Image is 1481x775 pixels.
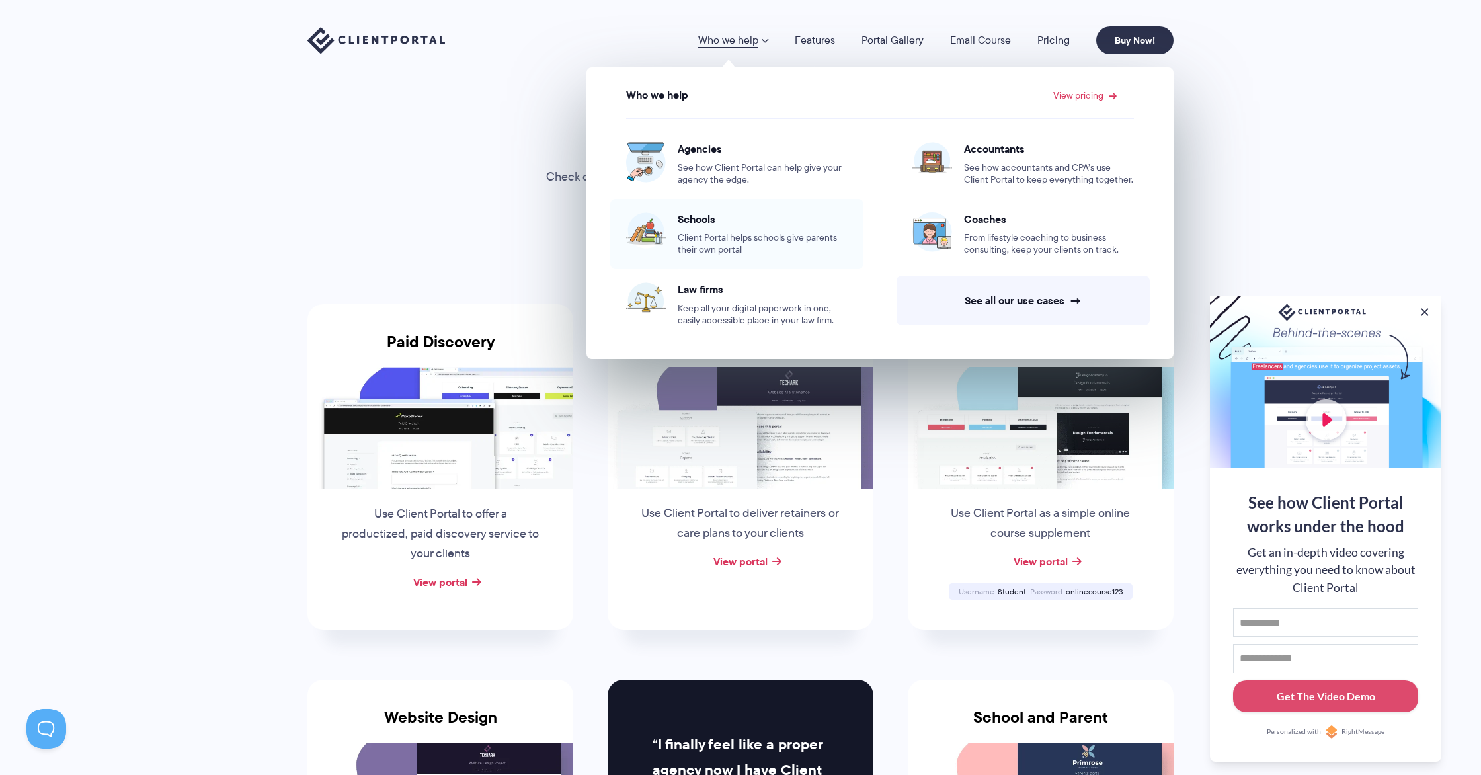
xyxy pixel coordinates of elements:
button: Get The Video Demo [1233,680,1418,713]
span: Coaches [964,212,1134,225]
p: Use Client Portal to deliver retainers or care plans to your clients [640,504,841,544]
span: See how accountants and CPA’s use Client Portal to keep everything together. [964,162,1134,186]
a: View portal [1014,553,1068,569]
p: Use Client Portal to offer a productized, paid discovery service to your clients [340,505,541,564]
span: Law firms [678,282,848,296]
span: Keep all your digital paperwork in one, easily accessible place in your law firm. [678,303,848,327]
p: Check out some of our example portals and get inspired for how you can use Client Portal in your ... [519,167,962,207]
span: Agencies [678,142,848,155]
h3: Website Design [307,708,573,743]
a: Buy Now! [1096,26,1174,54]
span: RightMessage [1341,727,1384,737]
a: See all our use cases [897,276,1150,325]
span: Username [959,586,996,597]
h3: Paid Discovery [307,333,573,367]
div: Get an in-depth video covering everything you need to know about Client Portal [1233,544,1418,596]
h3: School and Parent [908,708,1174,743]
span: Who we help [626,89,688,101]
span: onlinecourse123 [1066,586,1123,597]
iframe: Toggle Customer Support [26,709,66,749]
span: Client Portal helps schools give parents their own portal [678,232,848,256]
ul: Who we help [586,67,1174,359]
a: Features [795,35,835,46]
a: Pricing [1037,35,1070,46]
span: Student [998,586,1026,597]
a: Email Course [950,35,1011,46]
a: View portal [713,553,768,569]
p: Use Client Portal as a simple online course supplement [940,504,1141,544]
a: View pricing [1053,91,1117,100]
h1: Client Portal Inspiration [519,125,962,160]
span: → [1070,294,1082,307]
a: Who we help [698,35,768,46]
span: From lifestyle coaching to business consulting, keep your clients on track. [964,232,1134,256]
div: Get The Video Demo [1277,688,1375,704]
span: Personalized with [1267,727,1321,737]
ul: View pricing [594,106,1166,340]
span: Accountants [964,142,1134,155]
a: Personalized withRightMessage [1233,725,1418,739]
span: Password [1030,586,1064,597]
span: Schools [678,212,848,225]
span: See how Client Portal can help give your agency the edge. [678,162,848,186]
a: Portal Gallery [861,35,924,46]
img: Personalized with RightMessage [1325,725,1338,739]
a: View portal [413,574,467,590]
div: See how Client Portal works under the hood [1233,491,1418,538]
